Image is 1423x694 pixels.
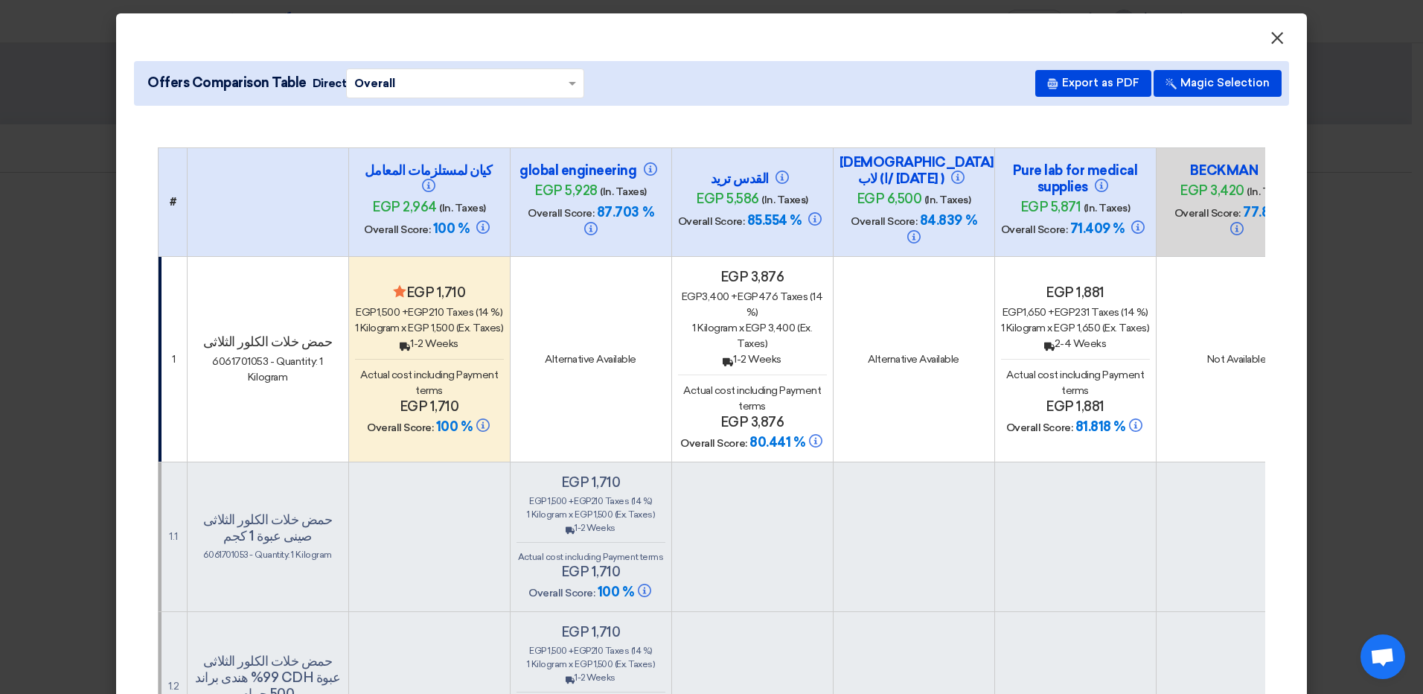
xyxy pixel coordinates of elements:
[1001,336,1150,351] div: 2-4 Weeks
[678,171,827,187] h4: القدس تريد
[527,509,530,520] span: 1
[355,305,504,320] div: 1,500 + 210 Taxes (14 %)
[313,75,346,92] span: Direct
[678,289,827,320] div: 3,400 + 476 Taxes (14 %)
[1174,207,1241,220] span: Overall Score:
[439,202,486,214] span: (In. Taxes)
[598,584,653,600] span: 100 %
[597,204,653,220] span: 87.703 %
[1001,305,1150,320] div: 1,650 + 231 Taxes (14 %)
[355,284,504,301] h4: egp 1,710
[1006,369,1144,397] span: Actual cost including Payment terms
[528,587,595,599] span: Overall Score:
[575,659,613,669] span: egp 1,500
[433,220,470,237] span: 100 %
[678,414,827,430] h4: egp 3,876
[355,336,504,351] div: 1-2 Weeks
[372,199,437,215] span: egp 2,964
[517,644,665,658] div: 1,500 + 210 Taxes (14 %)
[1084,202,1131,214] span: (In. Taxes)
[600,185,647,198] span: (In. Taxes)
[1006,421,1072,434] span: Overall Score:
[747,212,802,229] span: 85.554 %
[1180,182,1244,199] span: egp 3,420
[924,194,971,206] span: (In. Taxes)
[761,194,808,206] span: (In. Taxes)
[840,351,988,367] div: Alternative Available
[517,624,665,640] h4: egp 1,710
[356,306,377,319] span: egp
[1247,185,1294,198] span: (In. Taxes)
[517,671,665,684] div: 1-2 Weeks
[697,322,744,334] span: Kilogram x
[517,494,665,508] div: 1,500 + 210 Taxes (14 %)
[159,462,188,611] td: 1.1
[1054,322,1100,334] span: egp 1,650
[840,154,988,187] h4: [DEMOGRAPHIC_DATA] لاب (ا/ [DATE] )
[575,509,613,520] span: egp 1,500
[517,162,665,179] h4: global engineering
[1001,322,1005,334] span: 1
[408,322,454,334] span: egp 1,500
[1070,220,1125,237] span: 71.409 %
[529,496,546,506] span: egp
[436,418,473,435] span: 100 %
[355,322,359,334] span: 1
[159,256,188,462] td: 1
[355,162,504,195] h4: كيان لمستلزمات المعامل
[1020,199,1081,215] span: egp 5,871
[615,659,655,669] span: (Ex. Taxes)
[1258,24,1296,54] button: Close
[682,290,703,303] span: egp
[517,564,665,580] h4: egp 1,710
[683,384,821,413] span: Actual cost including Payment terms
[1055,306,1075,319] span: egp
[678,351,827,367] div: 1-2 Weeks
[920,212,976,229] span: 84.839 %
[749,434,805,451] span: 80.441 %
[692,322,696,334] span: 1
[851,215,917,228] span: Overall Score:
[680,437,746,450] span: Overall Score:
[456,322,504,334] span: (Ex. Taxes)
[738,290,758,303] span: egp
[574,496,591,506] span: egp
[364,223,430,236] span: Overall Score:
[678,215,744,228] span: Overall Score:
[194,512,342,544] h4: حمض خلات الكلور الثلاثى صينى عبوة 1 كجم
[1001,284,1150,301] h4: egp 1,881
[678,269,827,285] h4: egp 3,876
[408,306,429,319] span: egp
[1003,306,1023,319] span: egp
[1163,162,1311,179] h4: BECKMAN
[367,421,433,434] span: Overall Score:
[1102,322,1150,334] span: (Ex. Taxes)
[517,351,665,367] div: Alternative Available
[360,322,406,334] span: Kilogram x
[517,521,665,535] div: 1-2 Weeks
[355,398,504,415] h4: egp 1,710
[1360,634,1405,679] div: Open chat
[696,191,759,207] span: egp 5,586
[1006,322,1052,334] span: Kilogram x
[1001,398,1150,415] h4: egp 1,881
[746,322,796,334] span: egp 3,400
[857,191,922,207] span: egp 6,500
[517,474,665,491] h4: egp 1,710
[1001,162,1150,195] h4: Pure lab for medical supplies
[574,646,591,656] span: egp
[518,552,663,562] span: Actual cost including Payment terms
[737,322,812,350] span: (Ex. Taxes)
[1035,70,1151,97] button: Export as PDF
[534,182,598,199] span: egp 5,928
[1163,351,1311,367] div: Not Available
[1243,204,1299,220] span: 77.833 %
[527,659,530,669] span: 1
[1154,70,1282,97] button: Magic Selection
[159,147,188,256] th: #
[1075,418,1125,435] span: 81.818 %
[194,334,342,350] h4: حمض خلات الكلور الثلاثى
[615,509,655,520] span: (Ex. Taxes)
[1001,223,1067,236] span: Overall Score:
[528,207,594,220] span: Overall Score:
